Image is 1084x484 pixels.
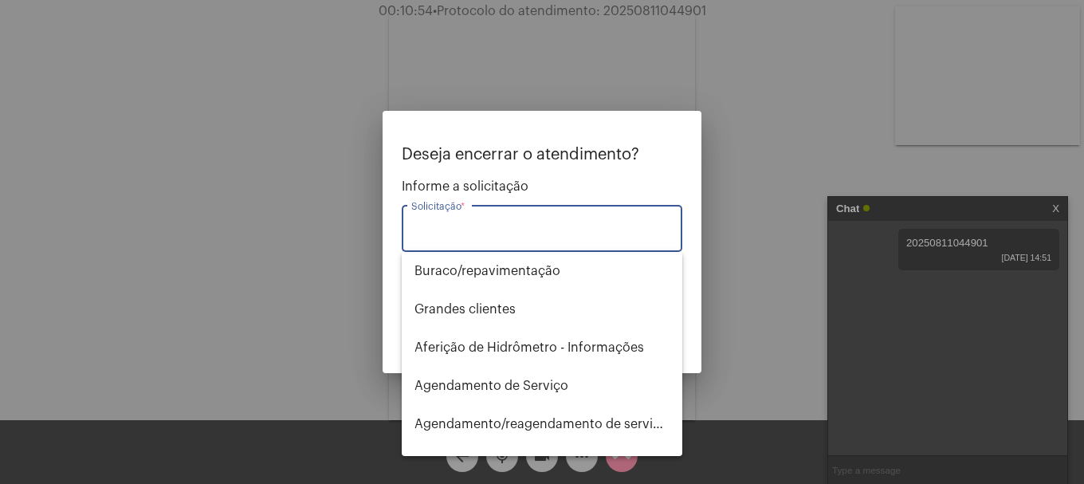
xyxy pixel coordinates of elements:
span: Aferição de Hidrômetro - Informações [414,329,670,367]
span: Alterar nome do usuário na fatura [414,443,670,482]
p: Deseja encerrar o atendimento? [402,146,682,163]
input: Buscar solicitação [411,225,673,239]
span: ⁠Buraco/repavimentação [414,252,670,290]
span: ⁠Grandes clientes [414,290,670,329]
span: Agendamento de Serviço [414,367,670,405]
span: Agendamento/reagendamento de serviços - informações [414,405,670,443]
span: Informe a solicitação [402,179,682,194]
